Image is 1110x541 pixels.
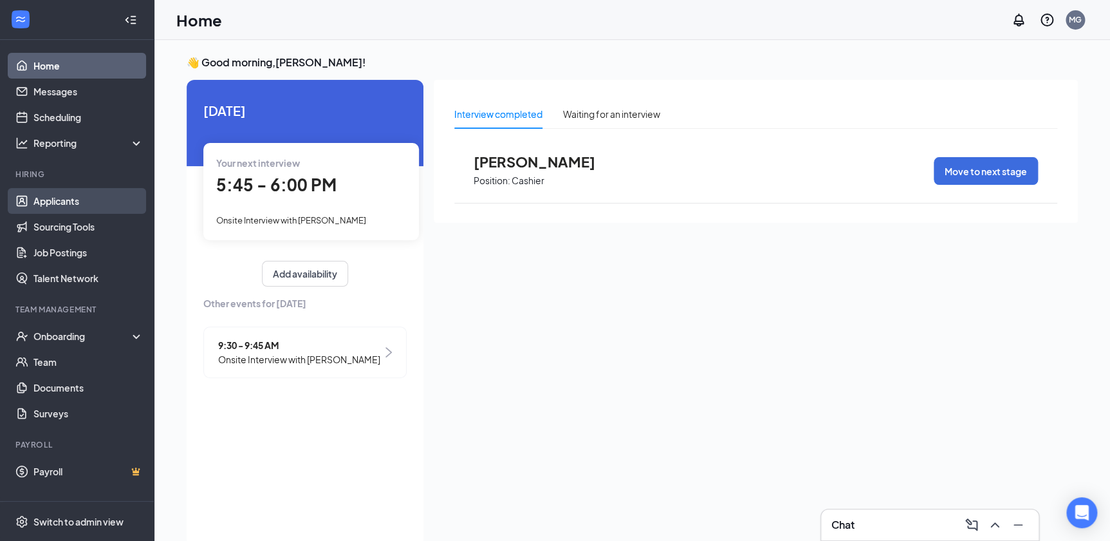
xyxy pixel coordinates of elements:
[563,107,660,121] div: Waiting for an interview
[216,157,300,169] span: Your next interview
[987,517,1003,533] svg: ChevronUp
[33,214,143,240] a: Sourcing Tools
[33,53,143,79] a: Home
[15,304,141,315] div: Team Management
[512,175,544,187] p: Cashier
[1010,517,1026,533] svg: Minimize
[474,175,510,187] p: Position:
[33,401,143,426] a: Surveys
[934,157,1038,185] button: Move to next stage
[15,137,28,149] svg: Analysis
[216,215,366,225] span: Onsite Interview with [PERSON_NAME]
[1066,497,1097,528] div: Open Intercom Messenger
[203,100,407,120] span: [DATE]
[203,296,407,310] span: Other events for [DATE]
[33,104,143,130] a: Scheduling
[216,174,337,195] span: 5:45 - 6:00 PM
[1069,14,1082,25] div: MG
[831,518,855,532] h3: Chat
[33,375,143,401] a: Documents
[964,517,979,533] svg: ComposeMessage
[1011,12,1026,28] svg: Notifications
[33,265,143,291] a: Talent Network
[33,240,143,265] a: Job Postings
[474,153,615,170] span: [PERSON_NAME]
[15,439,141,450] div: Payroll
[15,515,28,528] svg: Settings
[33,188,143,214] a: Applicants
[1039,12,1055,28] svg: QuestionInfo
[15,330,28,343] svg: UserCheck
[176,9,222,31] h1: Home
[1008,515,1028,535] button: Minimize
[33,349,143,375] a: Team
[218,338,380,352] span: 9:30 - 9:45 AM
[124,14,137,26] svg: Collapse
[33,137,144,149] div: Reporting
[14,13,27,26] svg: WorkstreamLogo
[33,330,133,343] div: Onboarding
[33,515,124,528] div: Switch to admin view
[15,169,141,180] div: Hiring
[33,459,143,484] a: PayrollCrown
[218,352,380,366] span: Onsite Interview with [PERSON_NAME]
[262,261,348,287] button: Add availability
[961,515,982,535] button: ComposeMessage
[187,55,1078,70] h3: 👋 Good morning, [PERSON_NAME] !
[454,107,542,121] div: Interview completed
[985,515,1005,535] button: ChevronUp
[33,79,143,104] a: Messages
